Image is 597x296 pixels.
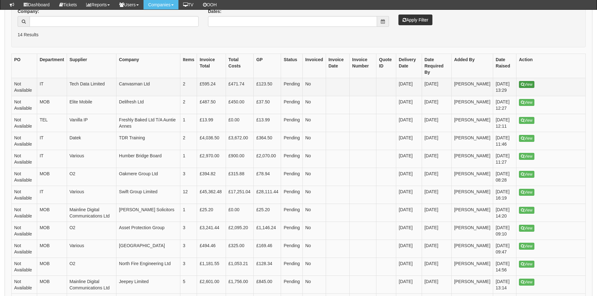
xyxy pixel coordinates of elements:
td: No [302,150,326,168]
td: 1 [180,114,197,132]
td: [DATE] [396,150,422,168]
td: Pending [281,168,302,186]
td: £4,036.50 [197,132,226,150]
td: £494.46 [197,240,226,258]
td: Pending [281,114,302,132]
td: [DATE] 13:29 [493,78,516,96]
td: IT [37,78,67,96]
td: [DATE] [396,96,422,114]
td: Pending [281,276,302,294]
td: Not Available [12,258,37,276]
th: Date Required By [422,54,451,78]
td: [PERSON_NAME] [451,168,493,186]
td: Mainline Digital Communications Ltd [67,276,116,294]
td: [DATE] [396,132,422,150]
td: MOB [37,204,67,222]
button: Apply Filter [398,15,432,25]
a: View [519,207,534,214]
td: £2,601.00 [197,276,226,294]
td: Various [67,186,116,204]
td: [DATE] [422,186,451,204]
td: [PERSON_NAME] [451,222,493,240]
td: £45,362.48 [197,186,226,204]
td: [PERSON_NAME] [451,258,493,276]
td: [DATE] 12:11 [493,114,516,132]
td: [DATE] [422,132,451,150]
td: [PERSON_NAME] [451,78,493,96]
td: [DATE] 14:56 [493,258,516,276]
label: Dates: [208,8,222,15]
td: [PERSON_NAME] [451,114,493,132]
td: £0.00 [226,204,254,222]
td: Elite Mobile [67,96,116,114]
td: [DATE] [422,240,451,258]
td: £3,241.44 [197,222,226,240]
td: [DATE] 09:47 [493,240,516,258]
td: £315.88 [226,168,254,186]
td: £845.00 [254,276,281,294]
td: [DATE] 11:27 [493,150,516,168]
th: Invoiced [302,54,326,78]
td: 3 [180,168,197,186]
td: Pending [281,78,302,96]
td: IT [37,150,67,168]
td: Humber Bridge Board [116,150,180,168]
td: [DATE] [396,204,422,222]
td: No [302,78,326,96]
td: MOB [37,168,67,186]
a: View [519,117,534,124]
td: Canvasman Ltd [116,78,180,96]
p: 14 Results [18,32,579,38]
td: [PERSON_NAME] [451,96,493,114]
td: Pending [281,186,302,204]
th: Supplier [67,54,116,78]
td: £13.99 [197,114,226,132]
td: [DATE] [396,240,422,258]
td: £128.34 [254,258,281,276]
td: [PERSON_NAME] [451,150,493,168]
td: [DATE] 08:28 [493,168,516,186]
td: MOB [37,258,67,276]
td: Not Available [12,204,37,222]
label: Company: [18,8,39,15]
td: Not Available [12,132,37,150]
td: £487.50 [197,96,226,114]
a: View [519,261,534,268]
td: No [302,240,326,258]
td: Vanilla IP [67,114,116,132]
td: Delifresh Ltd [116,96,180,114]
td: No [302,132,326,150]
td: IT [37,186,67,204]
a: View [519,189,534,196]
td: [DATE] [396,258,422,276]
td: Mainline Digital Communications Ltd [67,204,116,222]
td: £2,970.00 [197,150,226,168]
td: £123.50 [254,78,281,96]
td: 3 [180,240,197,258]
th: Invoice Number [350,54,376,78]
td: £2,095.20 [226,222,254,240]
td: [DATE] [422,258,451,276]
a: View [519,81,534,88]
td: Datek [67,132,116,150]
td: [GEOGRAPHIC_DATA] [116,240,180,258]
td: [DATE] [396,114,422,132]
td: Oakmere Group Ltd [116,168,180,186]
td: [DATE] 16:19 [493,186,516,204]
th: Items [180,54,197,78]
td: O2 [67,222,116,240]
td: [DATE] 13:14 [493,276,516,294]
td: [DATE] [396,276,422,294]
td: £900.00 [226,150,254,168]
td: £28,111.44 [254,186,281,204]
td: 5 [180,276,197,294]
td: £3,672.00 [226,132,254,150]
td: Pending [281,96,302,114]
th: Invoice Date [326,54,349,78]
td: MOB [37,96,67,114]
td: [DATE] 11:46 [493,132,516,150]
td: Not Available [12,222,37,240]
td: 1 [180,204,197,222]
a: View [519,171,534,178]
td: £169.46 [254,240,281,258]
